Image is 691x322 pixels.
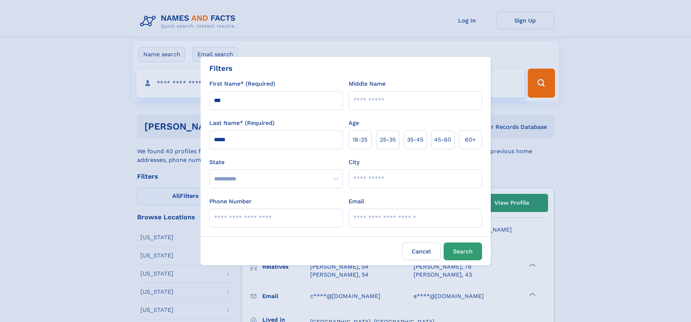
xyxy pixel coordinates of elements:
span: 35‑45 [407,135,423,144]
span: 25‑35 [380,135,396,144]
span: 45‑60 [434,135,451,144]
label: Middle Name [349,80,386,88]
span: 18‑25 [353,135,367,144]
label: City [349,158,359,167]
button: Search [444,242,482,260]
label: State [209,158,343,167]
div: Filters [209,63,233,74]
label: Email [349,197,364,206]
label: Phone Number [209,197,252,206]
span: 60+ [465,135,476,144]
label: Last Name* (Required) [209,119,275,127]
label: Age [349,119,359,127]
label: First Name* (Required) [209,80,275,88]
label: Cancel [402,242,441,260]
